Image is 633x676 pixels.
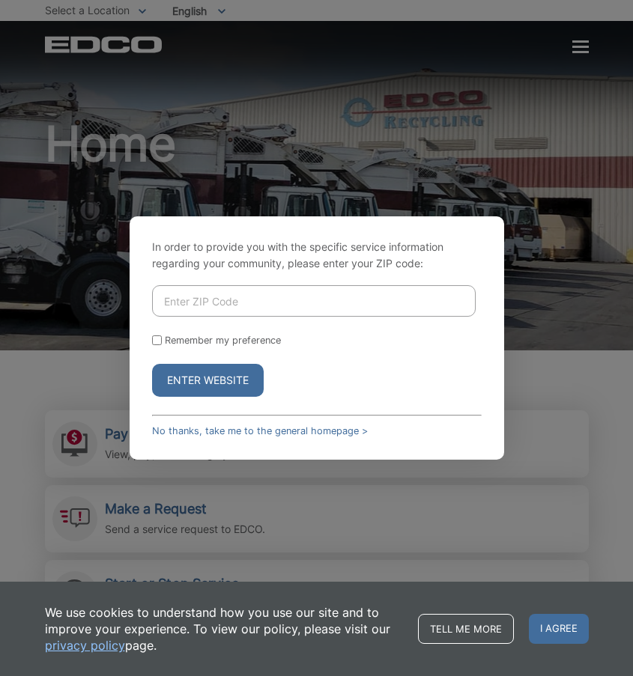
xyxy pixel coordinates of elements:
[152,364,264,397] button: Enter Website
[418,614,514,644] a: Tell me more
[152,285,476,317] input: Enter ZIP Code
[529,614,589,644] span: I agree
[152,425,368,436] a: No thanks, take me to the general homepage >
[45,604,403,654] p: We use cookies to understand how you use our site and to improve your experience. To view our pol...
[152,239,482,272] p: In order to provide you with the specific service information regarding your community, please en...
[45,637,125,654] a: privacy policy
[165,335,281,346] label: Remember my preference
